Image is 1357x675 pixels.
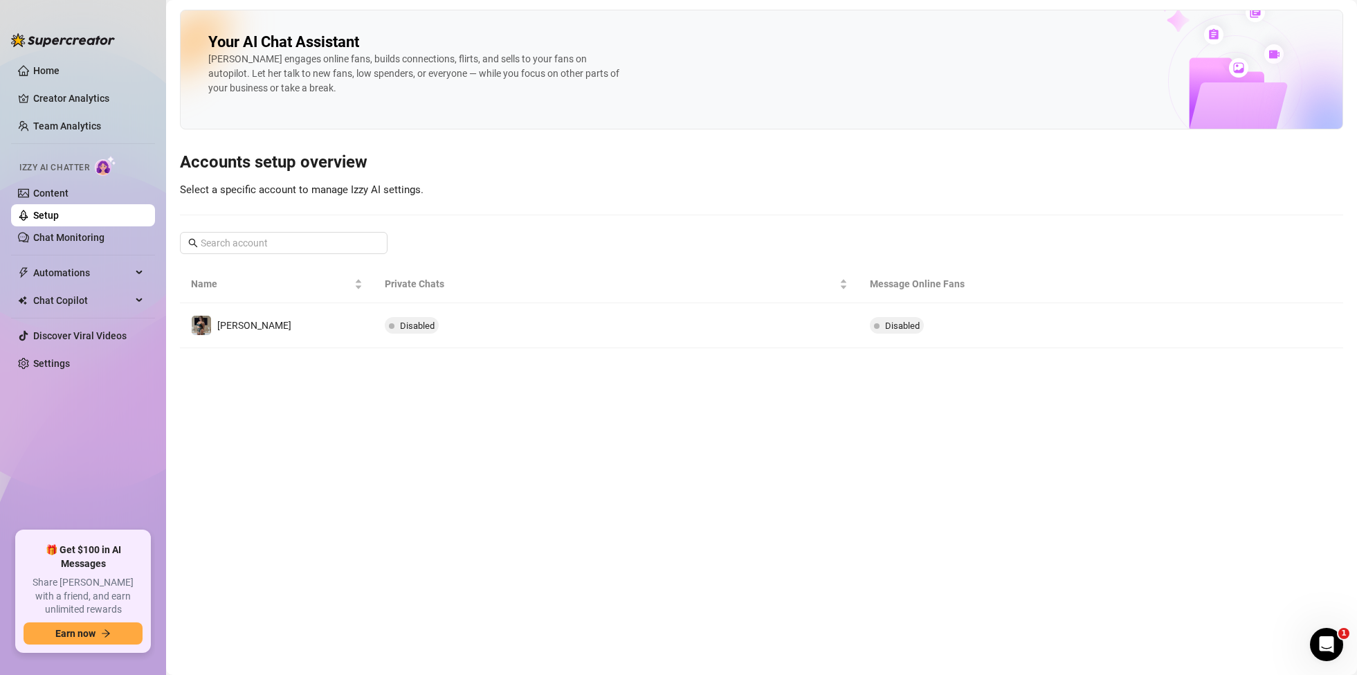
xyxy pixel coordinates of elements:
[188,238,198,248] span: search
[208,52,623,96] div: [PERSON_NAME] engages online fans, builds connections, flirts, and sells to your fans on autopilo...
[385,276,836,291] span: Private Chats
[55,628,95,639] span: Earn now
[24,543,143,570] span: 🎁 Get $100 in AI Messages
[33,232,104,243] a: Chat Monitoring
[885,321,920,331] span: Disabled
[24,622,143,645] button: Earn nowarrow-right
[24,576,143,617] span: Share [PERSON_NAME] with a friend, and earn unlimited rewards
[374,265,858,303] th: Private Chats
[33,262,131,284] span: Automations
[18,267,29,278] span: thunderbolt
[11,33,115,47] img: logo-BBDzfeDw.svg
[192,316,211,335] img: Billie
[208,33,359,52] h2: Your AI Chat Assistant
[33,87,144,109] a: Creator Analytics
[18,296,27,305] img: Chat Copilot
[859,265,1182,303] th: Message Online Fans
[95,156,116,176] img: AI Chatter
[33,330,127,341] a: Discover Viral Videos
[101,629,111,638] span: arrow-right
[33,65,60,76] a: Home
[180,265,374,303] th: Name
[180,152,1343,174] h3: Accounts setup overview
[33,210,59,221] a: Setup
[1310,628,1343,661] iframe: Intercom live chat
[33,188,69,199] a: Content
[33,358,70,369] a: Settings
[1338,628,1349,639] span: 1
[33,289,131,312] span: Chat Copilot
[400,321,435,331] span: Disabled
[33,120,101,132] a: Team Analytics
[217,320,291,331] span: [PERSON_NAME]
[180,183,424,196] span: Select a specific account to manage Izzy AI settings.
[201,235,368,251] input: Search account
[19,161,89,174] span: Izzy AI Chatter
[191,276,352,291] span: Name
